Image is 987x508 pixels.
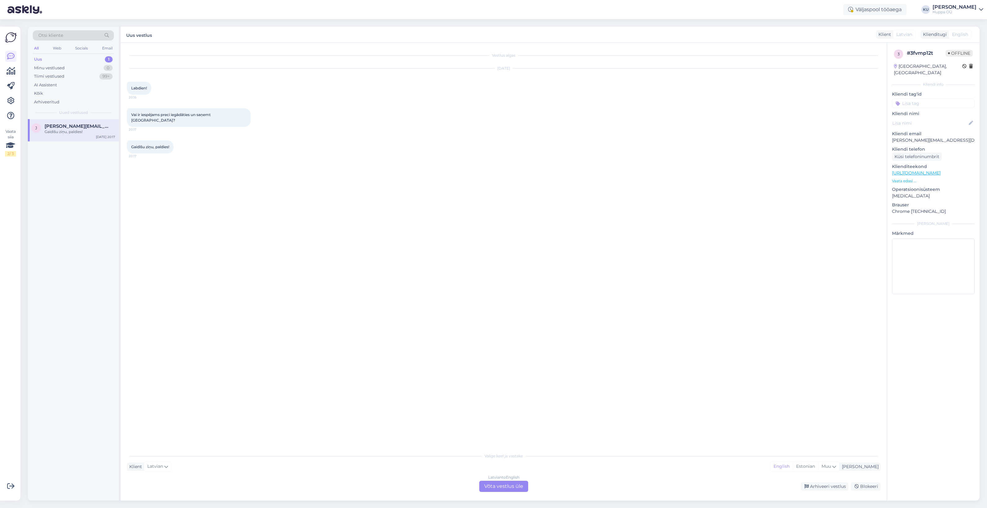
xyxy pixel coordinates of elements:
[127,453,881,459] div: Valige keel ja vastake
[34,82,57,88] div: AI Assistent
[5,32,17,43] img: Askly Logo
[126,30,152,39] label: Uus vestlus
[921,5,930,14] div: KU
[851,482,881,491] div: Blokeeri
[933,10,976,15] div: Huppa OÜ
[801,482,848,491] div: Arhiveeri vestlus
[34,56,42,62] div: Uus
[129,154,152,158] span: 20:17
[131,144,169,149] span: Gaidīšu ziņu, paldies!
[892,110,975,117] p: Kliendi nimi
[35,126,37,130] span: j
[821,463,831,469] span: Muu
[892,163,975,170] p: Klienditeekond
[45,123,109,129] span: jolanta-babra@inbox.lv
[5,151,16,157] div: 2 / 3
[892,208,975,215] p: Chrome [TECHNICAL_ID]
[896,31,912,38] span: Latvian
[892,186,975,193] p: Operatsioonisüsteem
[479,481,528,492] div: Võta vestlus üle
[34,65,65,71] div: Minu vestlused
[99,73,113,80] div: 99+
[876,31,891,38] div: Klient
[843,4,907,15] div: Väljaspool tööaega
[34,99,59,105] div: Arhiveeritud
[131,86,147,90] span: Labdien!
[129,95,152,100] span: 20:16
[892,91,975,97] p: Kliendi tag'id
[45,129,115,135] div: Gaidīšu ziņu, paldies!
[839,463,879,470] div: [PERSON_NAME]
[892,178,975,184] p: Vaata edasi ...
[933,5,976,10] div: [PERSON_NAME]
[892,131,975,137] p: Kliendi email
[129,127,152,132] span: 20:17
[5,129,16,157] div: Vaata siia
[147,463,163,470] span: Latvian
[892,137,975,144] p: [PERSON_NAME][EMAIL_ADDRESS][DOMAIN_NAME]
[52,44,62,52] div: Web
[892,82,975,87] div: Kliendi info
[892,221,975,226] div: [PERSON_NAME]
[127,53,881,58] div: Vestlus algas
[488,475,519,480] div: Latvian to English
[793,462,818,471] div: Estonian
[892,153,942,161] div: Küsi telefoninumbrit
[892,99,975,108] input: Lisa tag
[127,463,142,470] div: Klient
[96,135,115,139] div: [DATE] 20:17
[898,52,900,56] span: 3
[59,110,88,115] span: Uued vestlused
[131,112,212,123] span: Vai ir iespējams preci iegādāties un saņemt [GEOGRAPHIC_DATA]?
[892,146,975,153] p: Kliendi telefon
[105,56,113,62] div: 1
[907,50,946,57] div: # 3fvmp12t
[894,63,962,76] div: [GEOGRAPHIC_DATA], [GEOGRAPHIC_DATA]
[127,66,881,71] div: [DATE]
[104,65,113,71] div: 0
[892,120,968,127] input: Lisa nimi
[920,31,947,38] div: Klienditugi
[74,44,89,52] div: Socials
[892,202,975,208] p: Brauser
[946,50,973,57] span: Offline
[770,462,793,471] div: English
[38,32,63,39] span: Otsi kliente
[33,44,40,52] div: All
[933,5,983,15] a: [PERSON_NAME]Huppa OÜ
[892,170,941,176] a: [URL][DOMAIN_NAME]
[952,31,968,38] span: English
[101,44,114,52] div: Email
[34,90,43,97] div: Kõik
[892,193,975,199] p: [MEDICAL_DATA]
[34,73,64,80] div: Tiimi vestlused
[892,230,975,237] p: Märkmed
